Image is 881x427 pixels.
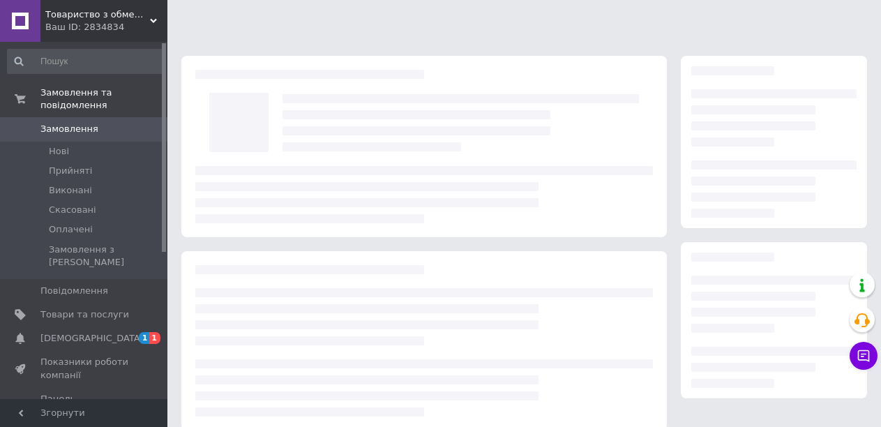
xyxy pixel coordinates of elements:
span: Повідомлення [40,285,108,297]
span: Нові [49,145,69,158]
span: Товариство з обмеженою відповідальністю "МТВ - ФАРМ" [45,8,150,21]
span: Замовлення [40,123,98,135]
span: Прийняті [49,165,92,177]
span: 1 [149,332,160,344]
div: Ваш ID: 2834834 [45,21,167,33]
span: Оплачені [49,223,93,236]
span: Показники роботи компанії [40,356,129,381]
span: Панель управління [40,393,129,418]
span: Скасовані [49,204,96,216]
input: Пошук [7,49,165,74]
span: Замовлення з [PERSON_NAME] [49,244,163,269]
span: 1 [139,332,150,344]
span: Товари та послуги [40,308,129,321]
span: Замовлення та повідомлення [40,87,167,112]
button: Чат з покупцем [850,342,878,370]
span: [DEMOGRAPHIC_DATA] [40,332,144,345]
span: Виконані [49,184,92,197]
